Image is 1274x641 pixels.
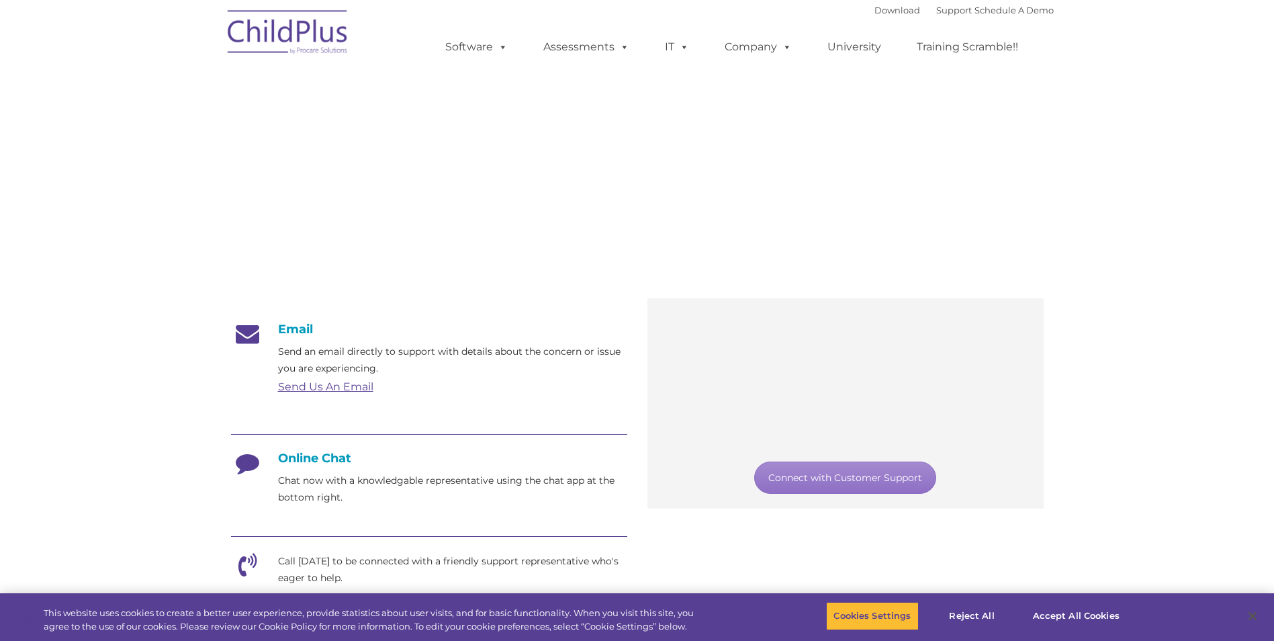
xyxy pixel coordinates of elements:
button: Reject All [930,602,1014,630]
a: Support [936,5,972,15]
p: Call [DATE] to be connected with a friendly support representative who's eager to help. [278,553,627,587]
h4: Online Chat [231,451,627,466]
font: | [874,5,1054,15]
p: Chat now with a knowledgable representative using the chat app at the bottom right. [278,472,627,506]
a: Training Scramble!! [903,34,1032,60]
a: Schedule A Demo [974,5,1054,15]
p: Send an email directly to support with details about the concern or issue you are experiencing. [278,343,627,377]
h4: Email [231,322,627,337]
img: ChildPlus by Procare Solutions [221,1,355,68]
a: IT [651,34,702,60]
a: Download [874,5,920,15]
a: Assessments [530,34,643,60]
a: Company [711,34,805,60]
button: Close [1238,601,1267,631]
a: University [814,34,895,60]
a: Software [432,34,521,60]
a: Send Us An Email [278,380,373,393]
button: Accept All Cookies [1026,602,1127,630]
div: This website uses cookies to create a better user experience, provide statistics about user visit... [44,607,700,633]
a: Connect with Customer Support [754,462,936,494]
button: Cookies Settings [826,602,918,630]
